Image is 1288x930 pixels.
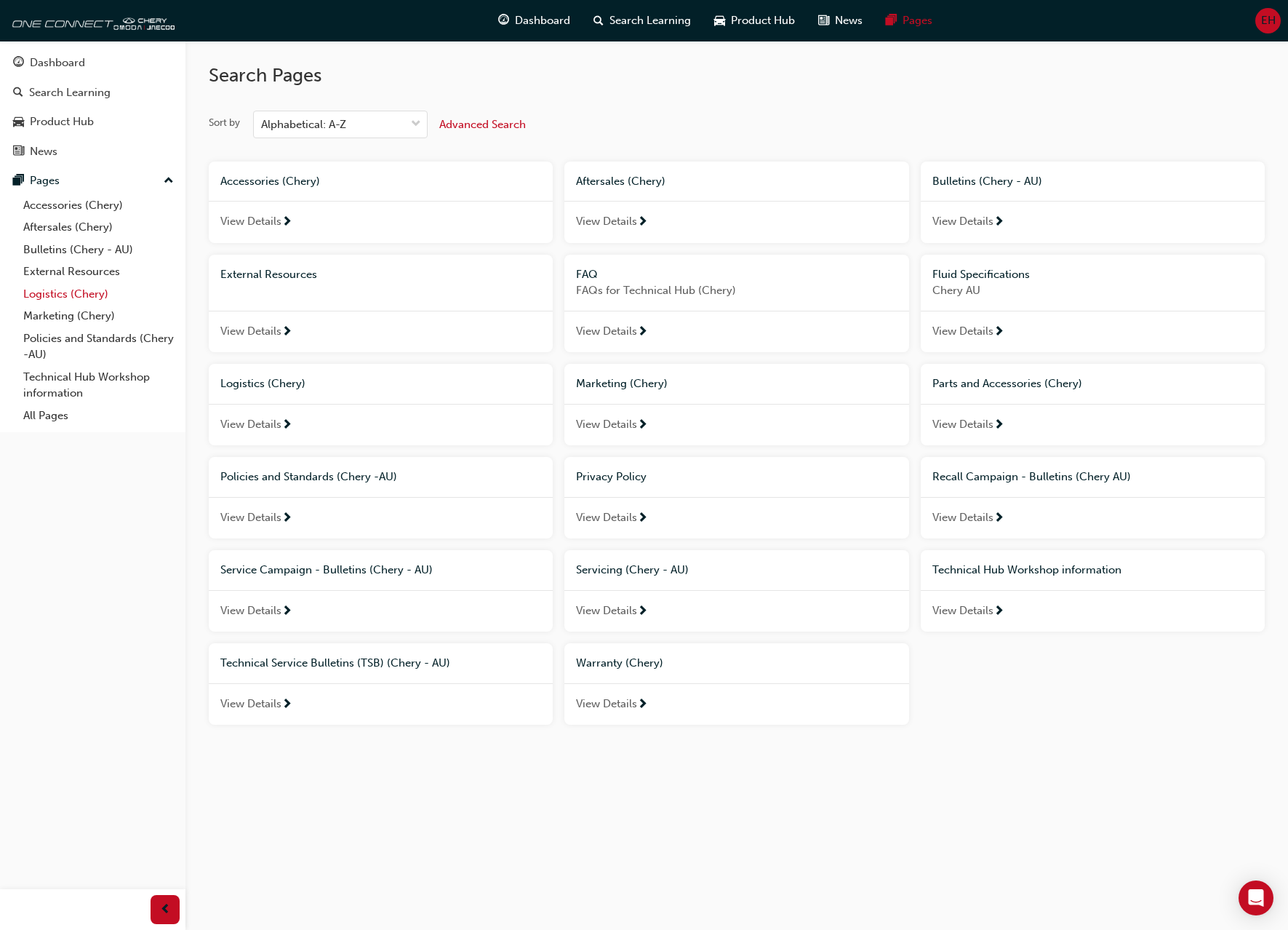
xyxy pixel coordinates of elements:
span: Technical Service Bulletins (TSB) (Chery - AU) [220,656,450,669]
a: Aftersales (Chery)View Details [564,162,908,243]
span: next-icon [993,605,1004,619]
span: next-icon [281,699,292,712]
a: Dashboard [6,49,180,76]
span: Policies and Standards (Chery -AU) [220,470,397,483]
span: View Details [576,696,637,712]
span: View Details [932,416,993,433]
span: down-icon [411,115,421,134]
span: View Details [932,509,993,526]
span: Privacy Policy [576,470,647,483]
span: next-icon [993,216,1004,229]
span: next-icon [637,216,648,229]
a: Search Learning [6,79,180,106]
span: Marketing (Chery) [576,377,668,390]
span: News [835,12,863,29]
span: Chery AU [932,282,1253,299]
span: View Details [576,603,637,619]
button: Pages [6,167,180,194]
span: View Details [932,323,993,340]
img: oneconnect [7,6,175,35]
a: Aftersales (Chery) [17,216,180,239]
span: next-icon [281,512,292,525]
span: next-icon [993,419,1004,432]
a: External Resources [17,261,180,283]
button: DashboardSearch LearningProduct HubNews [6,47,180,167]
div: Product Hub [30,114,94,130]
span: View Details [932,603,993,619]
span: Dashboard [515,12,570,29]
span: Parts and Accessories (Chery) [932,377,1082,390]
a: Technical Hub Workshop informationView Details [921,550,1265,632]
span: news-icon [13,146,24,159]
a: All Pages [17,405,180,427]
span: Warranty (Chery) [576,656,663,669]
span: Service Campaign - Bulletins (Chery - AU) [220,563,433,576]
a: Recall Campaign - Bulletins (Chery AU)View Details [921,457,1265,538]
span: search-icon [13,87,23,100]
span: Accessories (Chery) [220,175,320,188]
a: Servicing (Chery - AU)View Details [564,550,908,632]
span: Servicing (Chery - AU) [576,563,689,576]
span: Technical Hub Workshop information [932,563,1121,576]
span: View Details [576,323,637,340]
span: View Details [220,416,281,433]
div: Dashboard [30,55,85,71]
span: Pages [903,12,932,29]
span: next-icon [281,326,292,339]
span: EH [1261,12,1276,29]
a: FAQFAQs for Technical Hub (Chery)View Details [564,255,908,353]
span: FAQs for Technical Hub (Chery) [576,282,897,299]
span: View Details [576,509,637,526]
a: Logistics (Chery) [17,283,180,306]
span: View Details [220,603,281,619]
span: Fluid Specifications [932,268,1030,281]
span: View Details [576,416,637,433]
a: Accessories (Chery) [17,194,180,217]
span: next-icon [637,512,648,525]
span: View Details [220,696,281,712]
span: Search Learning [609,12,691,29]
span: next-icon [637,419,648,432]
a: Technical Hub Workshop information [17,366,180,405]
a: search-iconSearch Learning [582,6,703,36]
span: next-icon [637,605,648,619]
a: Policies and Standards (Chery -AU) [17,327,180,366]
a: Service Campaign - Bulletins (Chery - AU)View Details [209,550,553,632]
span: next-icon [637,699,648,712]
a: Fluid SpecificationsChery AUView Details [921,255,1265,353]
button: EH [1255,8,1281,33]
a: Product Hub [6,108,180,135]
a: guage-iconDashboard [487,6,582,36]
span: View Details [220,509,281,526]
a: Bulletins (Chery - AU) [17,239,180,261]
div: News [30,143,57,160]
div: Open Intercom Messenger [1239,881,1273,915]
span: Logistics (Chery) [220,377,305,390]
a: Bulletins (Chery - AU)View Details [921,162,1265,243]
span: next-icon [281,216,292,229]
span: External Resources [220,268,317,281]
span: next-icon [637,326,648,339]
a: Privacy PolicyView Details [564,457,908,538]
span: Bulletins (Chery - AU) [932,175,1042,188]
div: Sort by [209,116,240,130]
span: View Details [220,323,281,340]
span: Product Hub [731,12,795,29]
a: Technical Service Bulletins (TSB) (Chery - AU)View Details [209,643,553,725]
span: View Details [220,213,281,230]
span: View Details [932,213,993,230]
span: pages-icon [886,12,897,30]
span: prev-icon [160,901,171,919]
span: next-icon [281,605,292,619]
span: search-icon [593,12,604,30]
div: Alphabetical: A-Z [261,116,346,133]
span: Aftersales (Chery) [576,175,665,188]
h2: Search Pages [209,64,1265,87]
span: next-icon [993,512,1004,525]
a: Logistics (Chery)View Details [209,364,553,445]
a: news-iconNews [807,6,874,36]
a: Warranty (Chery)View Details [564,643,908,725]
span: pages-icon [13,175,24,188]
